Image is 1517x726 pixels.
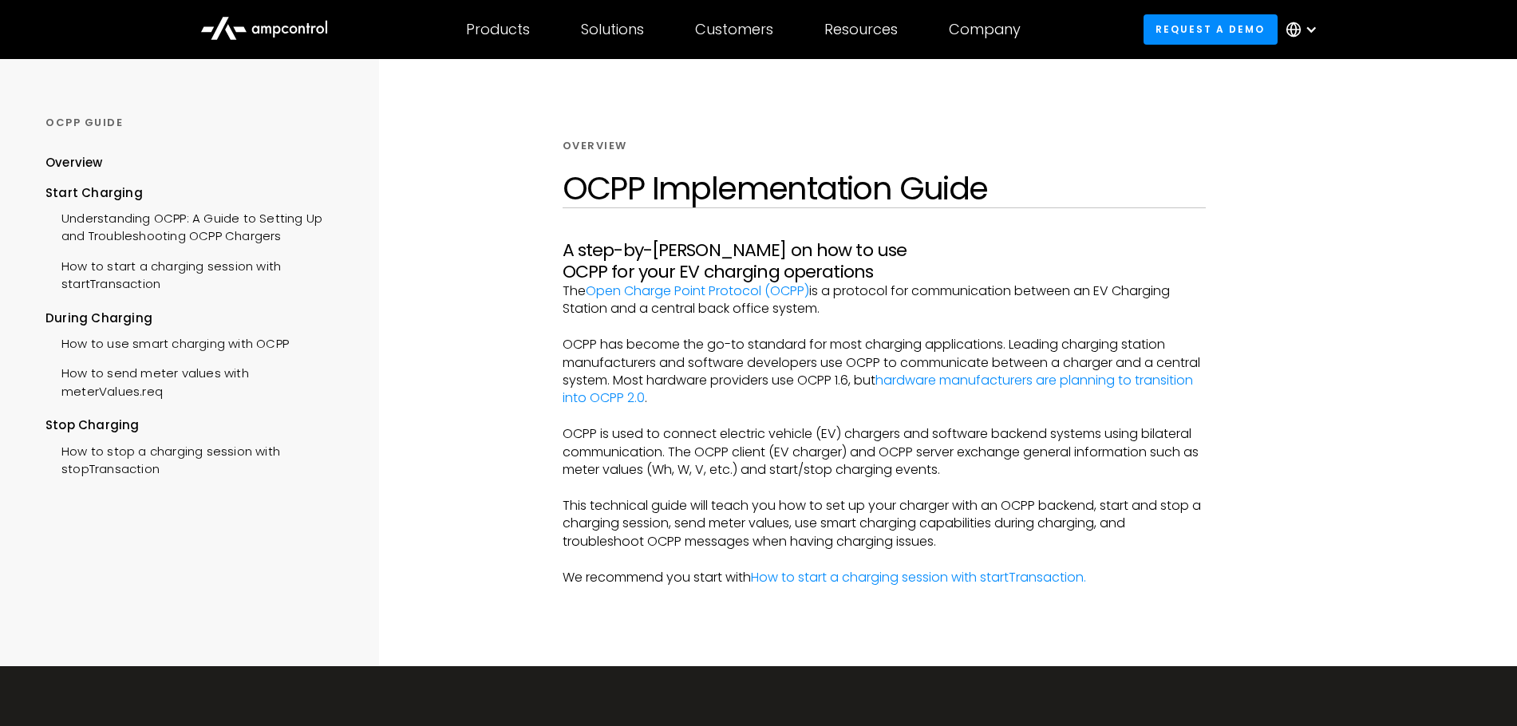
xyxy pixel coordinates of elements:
[45,155,103,172] div: Overview
[563,318,1206,336] p: ‍
[466,21,530,38] div: Products
[563,479,1206,496] p: ‍
[563,371,1193,407] a: hardware manufacturers are planning to transition into OCPP 2.0
[45,184,349,202] div: Start Charging
[563,425,1206,479] p: OCPP is used to connect electric vehicle (EV) chargers and software backend systems using bilater...
[45,417,349,435] div: Stop Charging
[45,250,349,298] a: How to start a charging session with startTransaction
[45,155,103,184] a: Overview
[751,568,1086,586] a: How to start a charging session with startTransaction.
[949,21,1021,38] div: Company
[695,21,773,38] div: Customers
[824,21,898,38] div: Resources
[1144,14,1278,44] a: Request a demo
[563,240,1206,282] h3: A step-by-[PERSON_NAME] on how to use OCPP for your EV charging operations
[563,569,1206,586] p: We recommend you start with
[563,408,1206,425] p: ‍
[563,282,1206,318] p: The is a protocol for communication between an EV Charging Station and a central back office system.
[563,169,1206,207] h1: OCPP Implementation Guide
[45,310,349,327] div: During Charging
[563,336,1206,408] p: OCPP has become the go-to standard for most charging applications. Leading charging station manuf...
[45,435,349,483] a: How to stop a charging session with stopTransaction
[45,202,349,250] a: Understanding OCPP: A Guide to Setting Up and Troubleshooting OCPP Chargers
[563,550,1206,568] p: ‍
[45,116,349,130] div: OCPP GUIDE
[586,282,809,300] a: Open Charge Point Protocol (OCPP)
[563,497,1206,550] p: This technical guide will teach you how to set up your charger with an OCPP backend, start and st...
[45,327,289,357] a: How to use smart charging with OCPP
[563,139,627,153] div: Overview
[581,21,644,38] div: Solutions
[45,357,349,405] a: How to send meter values with meterValues.req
